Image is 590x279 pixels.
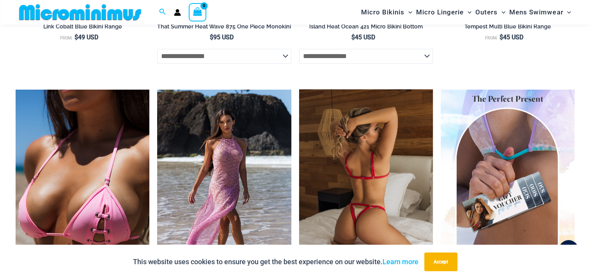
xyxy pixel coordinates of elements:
img: MM SHOP LOGO FLAT [16,4,144,21]
span: Mens Swimwear [509,2,563,22]
bdi: 45 USD [351,34,375,41]
span: Menu Toggle [404,2,412,22]
a: Link Cobalt Blue Bikini Range [16,23,149,33]
a: Micro BikinisMenu ToggleMenu Toggle [359,2,414,22]
span: $ [499,34,503,41]
p: This website uses cookies to ensure you get the best experience on our website. [133,256,418,268]
h2: Tempest Multi Blue Bikini Range [441,23,574,30]
span: $ [210,34,213,41]
h2: Link Cobalt Blue Bikini Range [16,23,149,30]
nav: Site Navigation [358,1,574,23]
h2: That Summer Heat Wave 875 One Piece Monokini [157,23,291,30]
a: Micro LingerieMenu ToggleMenu Toggle [414,2,473,22]
span: Micro Bikinis [361,2,404,22]
a: Island Heat Ocean 421 Micro Bikini Bottom [299,23,433,33]
h2: Island Heat Ocean 421 Micro Bikini Bottom [299,23,433,30]
span: Micro Lingerie [416,2,464,22]
span: Menu Toggle [563,2,571,22]
bdi: 45 USD [499,34,523,41]
a: View Shopping Cart, empty [189,3,207,21]
a: Search icon link [159,7,166,17]
bdi: 49 USD [74,34,98,41]
span: Menu Toggle [498,2,505,22]
bdi: 95 USD [210,34,234,41]
span: $ [74,34,78,41]
span: $ [351,34,355,41]
a: Mens SwimwearMenu ToggleMenu Toggle [507,2,573,22]
button: Accept [424,253,457,271]
span: Outers [475,2,498,22]
a: OutersMenu ToggleMenu Toggle [473,2,507,22]
a: Learn more [383,258,418,266]
span: From: [485,35,497,41]
span: From: [60,35,73,41]
a: Account icon link [174,9,181,16]
a: Tempest Multi Blue Bikini Range [441,23,574,33]
a: That Summer Heat Wave 875 One Piece Monokini [157,23,291,33]
span: Menu Toggle [464,2,471,22]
